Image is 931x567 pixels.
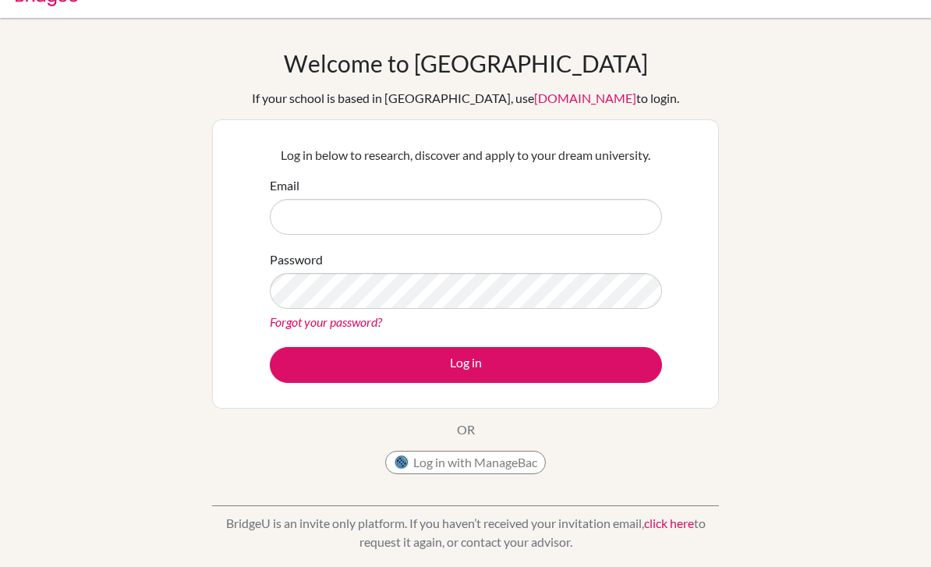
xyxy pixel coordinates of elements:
p: BridgeU is an invite only platform. If you haven’t received your invitation email, to request it ... [212,515,719,552]
button: Log in [270,348,662,384]
a: Forgot your password? [270,315,382,330]
a: [DOMAIN_NAME] [534,91,636,106]
label: Password [270,251,323,270]
button: Log in with ManageBac [385,452,546,475]
label: Email [270,177,299,196]
p: Log in below to research, discover and apply to your dream university. [270,147,662,165]
a: click here [644,516,694,531]
h1: Welcome to [GEOGRAPHIC_DATA] [284,50,648,78]
p: OR [457,421,475,440]
div: If your school is based in [GEOGRAPHIC_DATA], use to login. [252,90,679,108]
